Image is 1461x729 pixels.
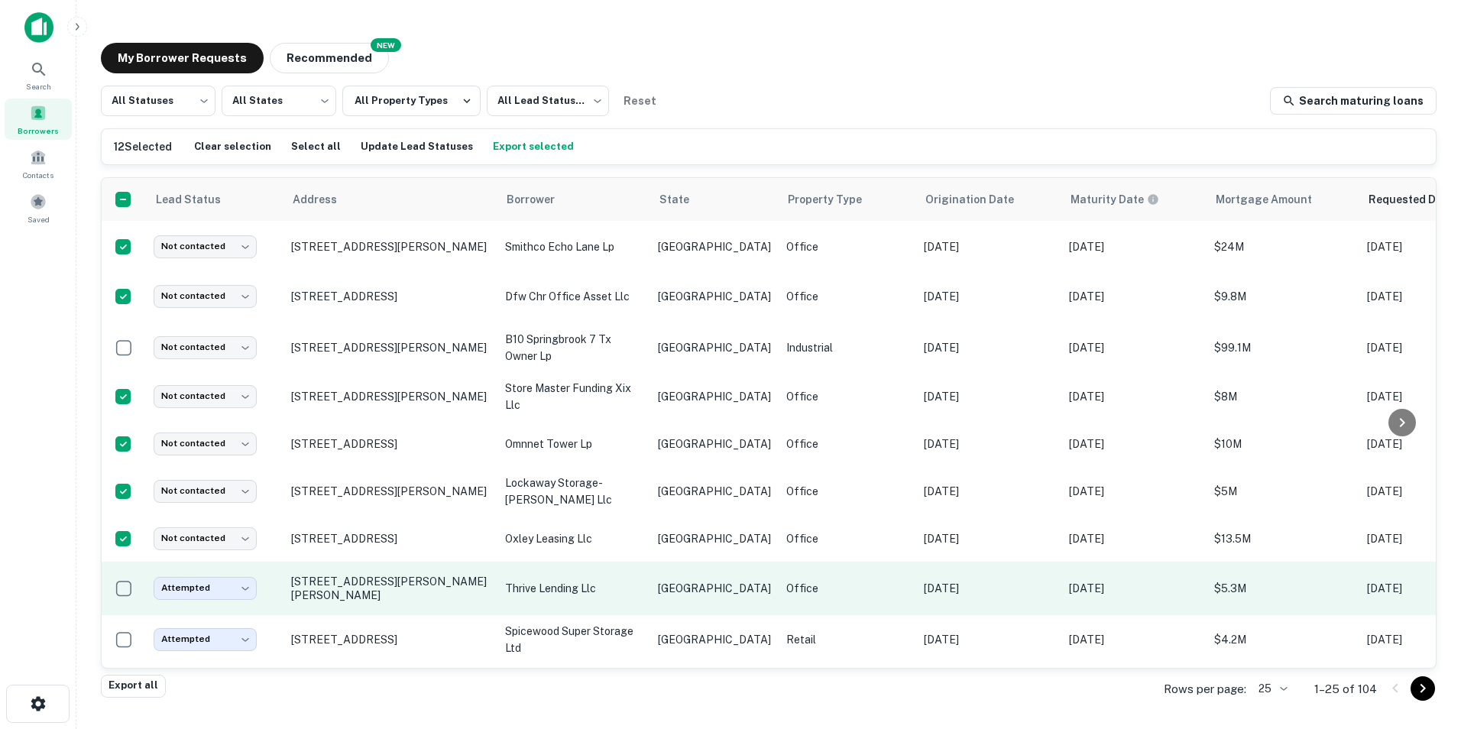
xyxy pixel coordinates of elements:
h6: Maturity Date [1071,191,1144,208]
p: [DATE] [924,483,1054,500]
span: Property Type [788,190,882,209]
div: Chat Widget [1385,607,1461,680]
span: Borrowers [18,125,59,137]
p: [DATE] [924,238,1054,255]
p: $9.8M [1214,288,1352,305]
p: [STREET_ADDRESS] [291,437,490,451]
p: [DATE] [924,530,1054,547]
p: oxley leasing llc [505,530,643,547]
div: Not contacted [154,336,257,358]
p: [DATE] [1069,483,1199,500]
p: Office [786,288,909,305]
p: lockaway storage-[PERSON_NAME] llc [505,475,643,508]
span: Contacts [23,169,53,181]
div: All Lead Statuses [487,81,609,121]
p: [GEOGRAPHIC_DATA] [658,631,771,648]
th: Origination Date [916,178,1061,221]
p: [DATE] [1069,238,1199,255]
button: Export selected [489,135,578,158]
a: Contacts [5,143,72,184]
button: Export all [101,675,166,698]
p: [DATE] [1069,631,1199,648]
p: [DATE] [1069,530,1199,547]
p: [STREET_ADDRESS][PERSON_NAME] [291,341,490,355]
span: Mortgage Amount [1216,190,1332,209]
p: [GEOGRAPHIC_DATA] [658,436,771,452]
p: [DATE] [924,288,1054,305]
a: Search maturing loans [1270,87,1437,115]
div: Not contacted [154,285,257,307]
p: [DATE] [1069,436,1199,452]
p: [DATE] [924,339,1054,356]
p: [GEOGRAPHIC_DATA] [658,388,771,405]
p: spicewood super storage ltd [505,623,643,656]
span: State [659,190,709,209]
p: [DATE] [924,580,1054,597]
p: [STREET_ADDRESS][PERSON_NAME] [291,484,490,498]
a: Borrowers [5,99,72,140]
p: $8M [1214,388,1352,405]
span: Address [293,190,357,209]
div: All Statuses [101,81,215,121]
p: Office [786,580,909,597]
div: Not contacted [154,385,257,407]
p: [DATE] [1069,388,1199,405]
div: NEW [371,38,401,52]
button: My Borrower Requests [101,43,264,73]
p: thrive lending llc [505,580,643,597]
p: [GEOGRAPHIC_DATA] [658,238,771,255]
p: $10M [1214,436,1352,452]
p: [STREET_ADDRESS][PERSON_NAME] [291,240,490,254]
p: Office [786,238,909,255]
p: [DATE] [1069,339,1199,356]
span: Borrower [507,190,575,209]
div: All States [222,81,336,121]
p: Office [786,388,909,405]
div: Search [5,54,72,96]
button: All Property Types [342,86,481,116]
div: 25 [1252,678,1290,700]
button: Clear selection [190,135,275,158]
p: [GEOGRAPHIC_DATA] [658,483,771,500]
span: Maturity dates displayed may be estimated. Please contact the lender for the most accurate maturi... [1071,191,1179,208]
p: $24M [1214,238,1352,255]
th: Address [283,178,497,221]
th: Property Type [779,178,916,221]
div: Not contacted [154,235,257,258]
p: [STREET_ADDRESS][PERSON_NAME][PERSON_NAME] [291,575,490,602]
p: [GEOGRAPHIC_DATA] [658,288,771,305]
span: Search [26,80,51,92]
p: Retail [786,631,909,648]
h6: 12 Selected [114,138,172,155]
div: Not contacted [154,527,257,549]
span: Origination Date [925,190,1034,209]
p: b10 springbrook 7 tx owner lp [505,331,643,364]
p: [DATE] [924,388,1054,405]
p: 1–25 of 104 [1314,680,1377,698]
p: Office [786,530,909,547]
p: omnnet tower lp [505,436,643,452]
p: Office [786,483,909,500]
button: Recommended [270,43,389,73]
a: Saved [5,187,72,228]
p: [DATE] [924,631,1054,648]
p: dfw chr office asset llc [505,288,643,305]
p: $5.3M [1214,580,1352,597]
p: Office [786,436,909,452]
button: Reset [615,86,664,116]
span: Saved [28,213,50,225]
div: Not contacted [154,433,257,455]
p: $4.2M [1214,631,1352,648]
p: [DATE] [1069,288,1199,305]
p: [STREET_ADDRESS] [291,633,490,646]
p: [STREET_ADDRESS] [291,532,490,546]
p: [DATE] [924,436,1054,452]
p: [GEOGRAPHIC_DATA] [658,530,771,547]
p: $13.5M [1214,530,1352,547]
p: [STREET_ADDRESS][PERSON_NAME] [291,390,490,403]
p: $5M [1214,483,1352,500]
th: State [650,178,779,221]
